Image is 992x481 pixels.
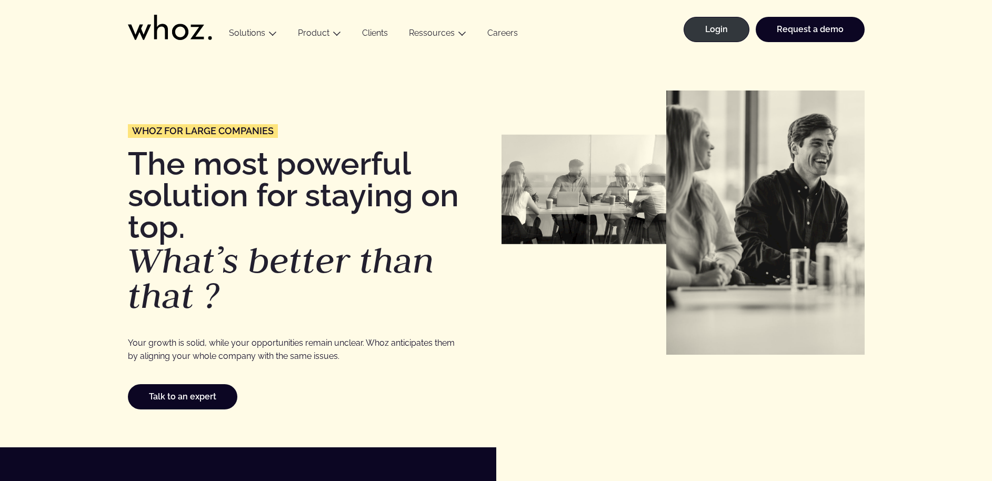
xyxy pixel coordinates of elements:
button: Solutions [218,28,287,42]
a: Request a demo [756,17,865,42]
a: Talk to an expert [128,384,237,409]
span: Whoz for Large companies [132,126,274,136]
a: Clients [352,28,398,42]
em: What’s better than that ? [128,237,434,319]
a: Login [684,17,749,42]
a: Product [298,28,329,38]
button: Ressources [398,28,477,42]
h1: The most powerful solution for staying on top. [128,148,491,314]
a: Ressources [409,28,455,38]
button: Product [287,28,352,42]
p: Your growth is solid, while your opportunities remain unclear. Whoz anticipates them by aligning ... [128,336,455,363]
a: Careers [477,28,528,42]
iframe: Chatbot [923,412,977,466]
